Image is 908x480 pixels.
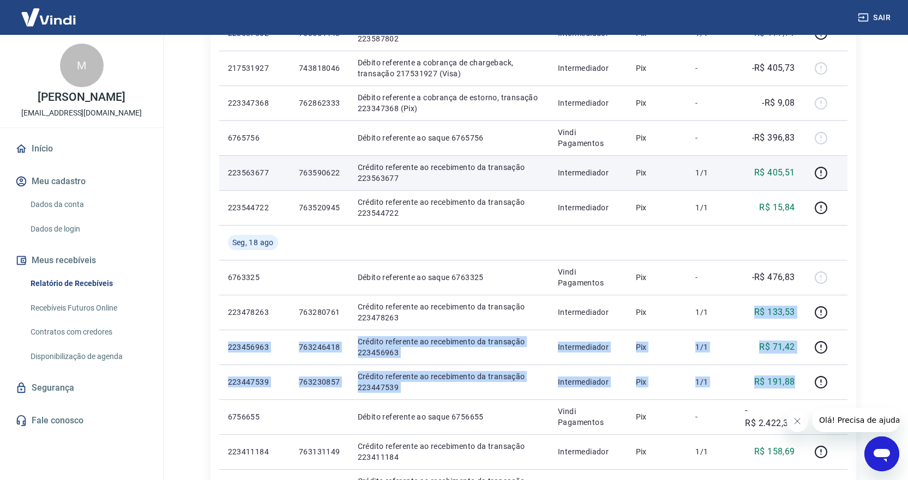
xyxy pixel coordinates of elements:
p: Crédito referente ao recebimento da transação 223544722 [358,197,541,218]
p: - [695,98,727,108]
button: Sair [856,8,895,28]
p: 763230857 [299,376,340,387]
p: - [695,411,727,422]
button: Meu cadastro [13,169,150,193]
p: Intermediador [558,98,618,108]
a: Dados da conta [26,193,150,216]
span: Olá! Precisa de ajuda? [7,8,92,16]
button: Meus recebíveis [13,248,150,272]
p: 6756655 [228,411,281,422]
p: Vindi Pagamentos [558,406,618,428]
p: 6765756 [228,132,281,143]
p: Crédito referente ao recebimento da transação 223447539 [358,371,541,393]
p: 223347368 [228,98,281,108]
p: 1/1 [695,307,727,318]
p: Débito referente a cobrança de chargeback, transação 217531927 (Visa) [358,57,541,79]
p: 223411184 [228,446,281,457]
p: Intermediador [558,342,618,353]
a: Relatório de Recebíveis [26,272,150,295]
p: 223544722 [228,202,281,213]
p: Pix [636,202,678,213]
p: - [695,272,727,283]
p: Pix [636,342,678,353]
p: - [695,63,727,74]
p: Pix [636,376,678,387]
a: Fale conosco [13,409,150,433]
p: 6763325 [228,272,281,283]
a: Contratos com credores [26,321,150,343]
p: Débito referente ao saque 6756655 [358,411,541,422]
p: Débito referente ao saque 6765756 [358,132,541,143]
p: Débito referente ao saque 6763325 [358,272,541,283]
p: 223563677 [228,167,281,178]
p: [PERSON_NAME] [38,92,125,103]
p: Pix [636,167,678,178]
p: 1/1 [695,167,727,178]
iframe: Fechar mensagem [786,410,808,432]
p: 1/1 [695,202,727,213]
iframe: Mensagem da empresa [813,408,899,432]
p: 743818046 [299,63,340,74]
p: Pix [636,307,678,318]
p: R$ 71,42 [759,341,795,354]
p: [EMAIL_ADDRESS][DOMAIN_NAME] [21,107,142,119]
iframe: Botão para abrir a janela de mensagens [864,436,899,471]
p: R$ 158,69 [754,445,795,458]
p: Pix [636,411,678,422]
p: R$ 133,53 [754,306,795,319]
p: Intermediador [558,446,618,457]
p: 763520945 [299,202,340,213]
p: 223447539 [228,376,281,387]
a: Dados de login [26,218,150,240]
a: Recebíveis Futuros Online [26,297,150,319]
p: 1/1 [695,376,727,387]
p: -R$ 405,73 [752,62,795,75]
p: -R$ 396,83 [752,131,795,144]
p: 763246418 [299,342,340,353]
a: Início [13,137,150,161]
p: Pix [636,98,678,108]
p: R$ 15,84 [759,201,795,214]
p: Pix [636,446,678,457]
p: Intermediador [558,167,618,178]
a: Segurança [13,376,150,400]
p: -R$ 2.422,37 [745,404,795,430]
p: Intermediador [558,307,618,318]
p: Vindi Pagamentos [558,127,618,149]
p: Intermediador [558,202,618,213]
p: 762862333 [299,98,340,108]
p: 1/1 [695,446,727,457]
p: -R$ 476,83 [752,271,795,284]
p: Intermediador [558,63,618,74]
p: 763131149 [299,446,340,457]
p: R$ 405,51 [754,166,795,179]
p: -R$ 9,08 [762,96,795,110]
p: - [695,132,727,143]
p: 763590622 [299,167,340,178]
p: Intermediador [558,376,618,387]
p: Pix [636,272,678,283]
a: Disponibilização de agenda [26,345,150,368]
p: Crédito referente ao recebimento da transação 223411184 [358,441,541,463]
div: M [60,44,104,87]
p: Pix [636,63,678,74]
p: Crédito referente ao recebimento da transação 223478263 [358,301,541,323]
p: 217531927 [228,63,281,74]
p: 763280761 [299,307,340,318]
p: Vindi Pagamentos [558,266,618,288]
p: 1/1 [695,342,727,353]
p: 223456963 [228,342,281,353]
span: Seg, 18 ago [232,237,274,248]
p: Crédito referente ao recebimento da transação 223563677 [358,162,541,184]
p: Crédito referente ao recebimento da transação 223456963 [358,336,541,358]
p: Pix [636,132,678,143]
p: 223478263 [228,307,281,318]
img: Vindi [13,1,84,34]
p: R$ 191,88 [754,375,795,388]
p: Débito referente a cobrança de estorno, transação 223347368 (Pix) [358,92,541,114]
